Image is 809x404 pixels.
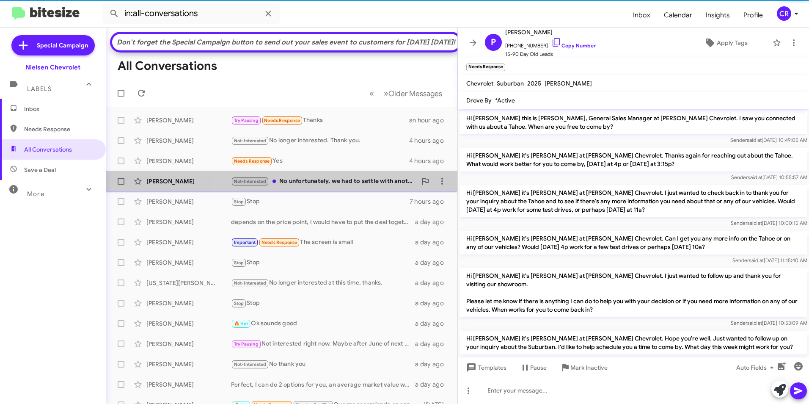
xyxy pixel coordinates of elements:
span: Sender [DATE] 10:53:09 AM [731,320,807,326]
span: 🔥 Hot [234,321,248,327]
div: No unfortunately, we had to settle with another vehicle. [231,177,417,186]
div: [US_STATE][PERSON_NAME] [146,279,231,287]
a: Profile [737,3,770,28]
button: Mark Inactive [553,360,614,375]
span: Not-Interested [234,362,267,367]
span: Try Pausing [234,341,259,347]
div: [PERSON_NAME] [146,299,231,307]
span: Not-Interested [234,280,267,286]
span: Sender [DATE] 10:49:05 AM [730,137,807,143]
a: Special Campaign [11,35,95,55]
button: Next [379,85,447,102]
span: Apply Tags [717,35,748,50]
div: a day ago [415,238,451,246]
h1: All Conversations [118,59,217,73]
span: Sender [DATE] 10:00:15 AM [731,220,807,226]
div: 7 hours ago [410,197,451,206]
span: Needs Response [24,125,96,133]
span: *Active [495,97,515,104]
div: [PERSON_NAME] [146,238,231,246]
div: a day ago [415,218,451,226]
div: a day ago [415,360,451,368]
p: Hi [PERSON_NAME] it's [PERSON_NAME] at [PERSON_NAME] Chevrolet. Thanks again for reaching out abo... [460,148,807,172]
button: Auto Fields [729,360,784,375]
a: Calendar [657,3,699,28]
span: Important [234,240,256,245]
div: [PERSON_NAME] [146,197,231,206]
div: Thanks [231,116,409,125]
span: Drove By [466,97,492,104]
div: an hour ago [409,116,451,125]
div: a day ago [415,258,451,267]
span: Not-Interested [234,179,267,184]
div: [PERSON_NAME] [146,136,231,145]
span: Save a Deal [24,166,56,174]
div: [PERSON_NAME] [146,218,231,226]
span: said at [747,137,762,143]
span: Inbox [626,3,657,28]
button: Apply Tags [682,35,768,50]
span: Needs Response [234,158,270,164]
span: Labels [27,85,52,93]
nav: Page navigation example [365,85,447,102]
a: Copy Number [551,42,596,49]
div: a day ago [415,340,451,348]
p: Hi [PERSON_NAME] it's [PERSON_NAME] at [PERSON_NAME] Chevrolet. Hope you're well. Just wanted to ... [460,331,807,354]
span: Not-Interested [234,138,267,144]
span: Suburban [497,80,524,87]
span: Stop [234,260,244,266]
div: a day ago [415,279,451,287]
div: Stop [231,197,410,207]
button: Pause [513,360,553,375]
span: Special Campaign [37,41,88,50]
span: said at [748,174,762,180]
div: a day ago [415,380,451,389]
button: Previous [364,85,379,102]
span: Chevrolet [466,80,493,87]
div: No longer interested. Thank you. [231,136,409,146]
div: The screen is small [231,238,415,247]
a: Insights [699,3,737,28]
span: said at [747,220,762,226]
span: Sender [DATE] 11:15:40 AM [732,257,807,263]
span: [PERSON_NAME] [505,27,596,37]
p: Hi [PERSON_NAME] it's [PERSON_NAME] at [PERSON_NAME] Chevrolet. I just wanted to check back in to... [460,185,807,217]
div: Not interested right now. Maybe after June of next year [231,339,415,349]
span: Stop [234,301,244,306]
span: Pause [530,360,547,375]
span: Inbox [24,105,96,113]
div: Ok sounds good [231,319,415,329]
div: a day ago [415,299,451,307]
button: CR [770,6,800,21]
span: More [27,190,44,198]
div: depends on the price point, I would have to put the deal together for you, how much are you looki... [231,218,415,226]
span: said at [747,320,762,326]
div: a day ago [415,319,451,328]
p: Hi [PERSON_NAME] this is [PERSON_NAME], General Sales Manager at [PERSON_NAME] Chevrolet. I saw y... [460,111,807,134]
span: 2025 [527,80,541,87]
div: Perfect, I can do 2 options for you, an average market value where I don't have to see the vehicl... [231,380,415,389]
div: Don't forget the Special Campaign button to send out your sales event to customers for [DATE] [DA... [116,38,456,47]
span: [PHONE_NUMBER] [505,37,596,50]
div: No thank you [231,360,415,369]
div: [PERSON_NAME] [146,380,231,389]
div: 4 hours ago [409,136,451,145]
span: P [491,36,496,49]
span: « [369,88,374,99]
div: 4 hours ago [409,157,451,165]
span: [PERSON_NAME] [545,80,592,87]
small: Needs Response [466,64,505,71]
span: Auto Fields [736,360,777,375]
span: Sender [DATE] 10:55:57 AM [731,174,807,180]
span: All Conversations [24,145,72,154]
div: [PERSON_NAME] [146,340,231,348]
div: [PERSON_NAME] [146,319,231,328]
div: Stop [231,299,415,308]
span: Try Pausing [234,118,259,123]
div: Yes [231,156,409,166]
span: said at [748,357,762,363]
span: Templates [465,360,506,375]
